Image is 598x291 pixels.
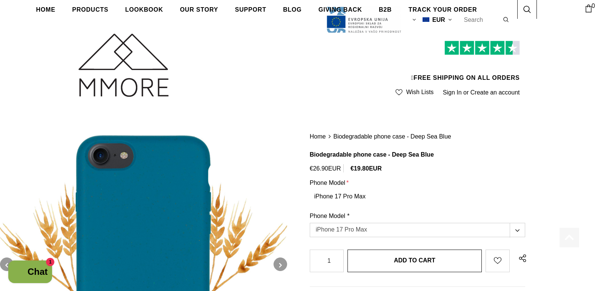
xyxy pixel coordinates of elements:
span: support [235,6,266,13]
a: Javni Razpis [326,16,401,23]
span: EUR [432,17,445,23]
span: FREE SHIPPING ON ALL ORDERS [391,44,520,81]
span: €19.80EUR [350,165,382,172]
a: Sign In [443,89,462,96]
span: B2B [379,6,392,13]
img: MMORE Cases [78,34,169,97]
inbox-online-store-chat: Shopify online store chat [6,261,54,285]
span: €26.90EUR [310,165,341,172]
span: Biodegradable phone case - Deep Sea Blue [310,151,434,158]
label: Phone Model [310,180,349,186]
span: Phone Model [310,213,345,219]
iframe: Customer reviews powered by Trustpilot [391,55,520,75]
label: iPhone 17 Pro Max [310,223,526,237]
a: Home [310,133,326,140]
a: Wish Lists [395,86,434,99]
span: or [463,89,469,96]
input: Add to cart [347,250,482,272]
span: Home [36,6,55,13]
span: Wish Lists [406,89,434,96]
a: 0 [579,3,598,12]
img: Javni Razpis [326,6,401,34]
span: Products [72,6,108,13]
input: Search Site [460,15,503,25]
span: Blog [283,6,301,13]
span: Lookbook [125,6,163,13]
span: 0 [589,2,598,11]
span: Biodegradable phone case - Deep Sea Blue [333,133,451,140]
img: Trust Pilot Stars [444,41,520,55]
span: Giving back [318,6,362,13]
span: Track your order [409,6,477,13]
span: Our Story [180,6,218,13]
a: Create an account [470,89,520,96]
